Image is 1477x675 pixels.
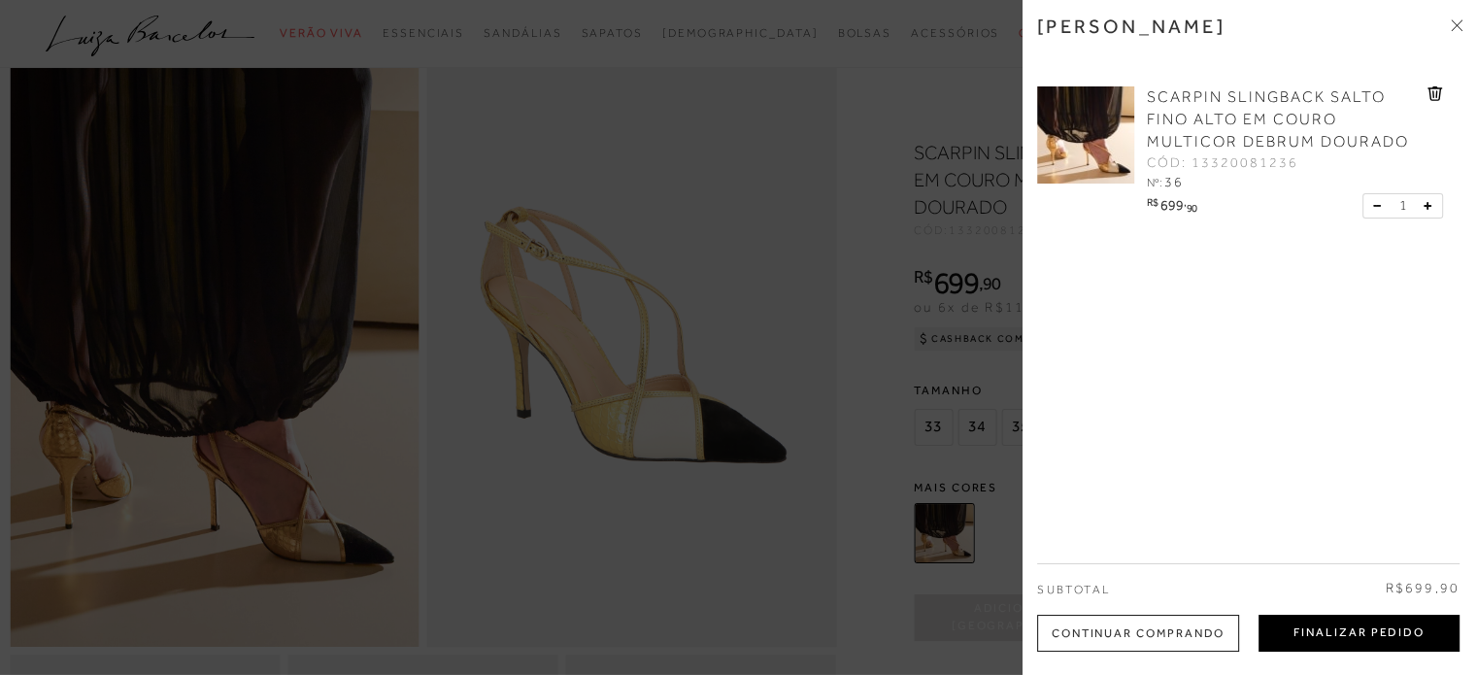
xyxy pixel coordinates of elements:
i: , [1184,197,1197,208]
span: 90 [1187,202,1197,214]
span: 36 [1164,174,1184,189]
span: Subtotal [1037,583,1110,596]
i: R$ [1147,197,1158,208]
span: Nº: [1147,176,1162,189]
button: Finalizar Pedido [1259,615,1460,652]
img: SCARPIN SLINGBACK SALTO FINO ALTO EM COURO MULTICOR DEBRUM DOURADO [1037,86,1134,184]
h3: [PERSON_NAME] [1037,15,1225,38]
span: 1 [1398,195,1406,216]
div: Continuar Comprando [1037,615,1239,652]
span: R$699,90 [1385,579,1460,598]
span: 699 [1160,197,1184,213]
span: CÓD: 13320081236 [1147,153,1298,173]
a: SCARPIN SLINGBACK SALTO FINO ALTO EM COURO MULTICOR DEBRUM DOURADO [1147,86,1423,153]
span: SCARPIN SLINGBACK SALTO FINO ALTO EM COURO MULTICOR DEBRUM DOURADO [1147,88,1409,151]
